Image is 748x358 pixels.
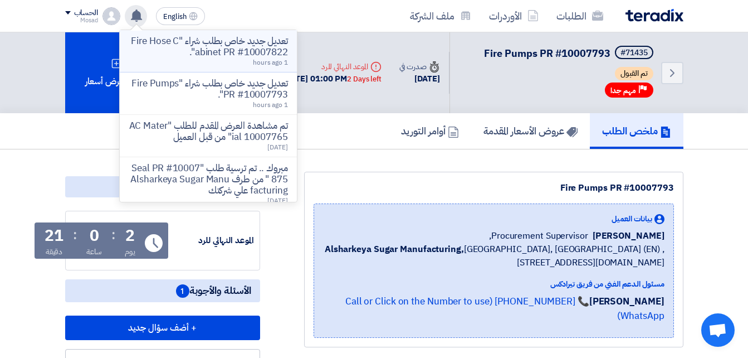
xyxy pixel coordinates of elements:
div: 2 [125,228,135,244]
div: الموعد النهائي للرد [283,61,382,72]
a: عروض الأسعار المقدمة [471,113,590,149]
div: Fire Pumps PR #10007793 [314,181,674,195]
div: ساعة [86,246,102,258]
p: تعديل جديد خاص بطلب شراء "Fire Hose Cabinet PR #10007822". [129,36,288,58]
div: #71435 [620,49,648,57]
a: ملف الشركة [401,3,480,29]
div: صدرت في [399,61,439,72]
div: يوم [125,246,135,258]
a: ملخص الطلب [590,113,683,149]
div: [DATE] [399,72,439,85]
span: [DATE] [267,196,287,206]
img: Teradix logo [625,9,683,22]
h5: عروض الأسعار المقدمة [483,124,578,137]
h5: Fire Pumps PR #10007793 [484,46,656,61]
a: 📞 [PHONE_NUMBER] (Call or Click on the Number to use WhatsApp) [345,294,664,323]
div: 21 [45,228,63,244]
span: [PERSON_NAME] [593,229,664,243]
h5: أوامر التوريد [401,124,459,137]
span: تم القبول [615,67,653,80]
p: تم مشاهدة العرض المقدم للطلب "AC Material 10007765" من قبل العميل [129,120,288,143]
a: الطلبات [547,3,612,29]
div: : [111,225,115,245]
div: الحساب [74,8,98,18]
span: 1 hours ago [253,100,288,110]
div: دقيقة [46,246,63,258]
span: 1 [176,284,189,298]
span: Procurement Supervisor, [489,229,588,243]
div: مسئول الدعم الفني من فريق تيرادكس [323,278,664,290]
span: 1 hours ago [253,57,288,67]
button: English [156,7,205,25]
div: الموعد النهائي للرد [170,234,254,247]
span: بيانات العميل [612,213,652,225]
div: : [73,225,77,245]
div: [DATE] 01:00 PM [283,72,382,85]
span: [GEOGRAPHIC_DATA], [GEOGRAPHIC_DATA] (EN) ,[STREET_ADDRESS][DOMAIN_NAME] [323,243,664,269]
div: تقديم عرض أسعار [65,32,165,113]
span: الأسئلة والأجوبة [176,284,251,298]
b: Alsharkeya Sugar Manufacturing, [325,243,464,256]
h5: ملخص الطلب [602,124,671,137]
p: مبروك .. تم ترسية طلب "Seal PR #10007875 " من طرف Alsharkeya Sugar Manufacturing علي شركتك [129,163,288,196]
div: 2 Days left [347,74,382,85]
strong: [PERSON_NAME] [589,294,664,308]
span: English [163,13,187,21]
span: مهم جدا [610,85,636,96]
a: أوامر التوريد [389,113,471,149]
a: الأوردرات [480,3,547,29]
div: 0 [90,228,99,244]
div: Mosad [65,17,98,23]
img: profile_test.png [102,7,120,25]
span: Fire Pumps PR #10007793 [484,46,610,61]
div: Open chat [701,313,735,347]
p: تعديل جديد خاص بطلب شراء "Fire Pumps PR #10007793". [129,78,288,100]
button: + أضف سؤال جديد [65,316,260,340]
div: مواعيد الطلب [65,176,260,197]
span: [DATE] [267,142,287,152]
